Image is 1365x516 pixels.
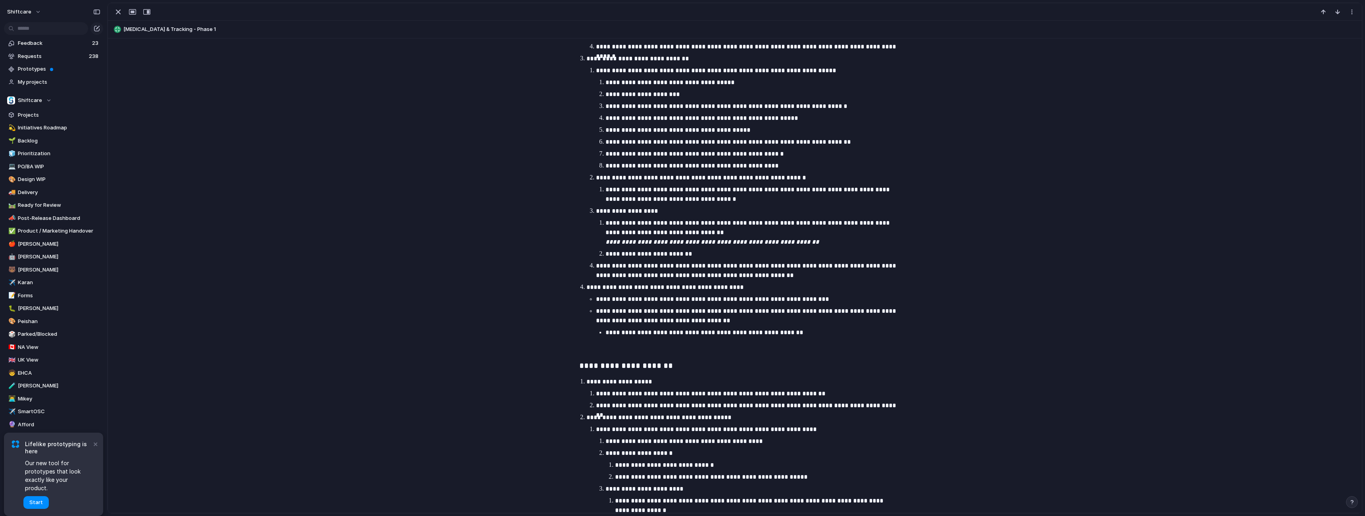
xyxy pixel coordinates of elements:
[7,395,15,403] button: 👨‍💻
[7,150,15,158] button: 🧊
[4,122,103,134] a: 💫Initiatives Roadmap
[8,278,14,287] div: ✈️
[18,421,100,429] span: Afford
[18,214,100,222] span: Post-Release Dashboard
[4,367,103,379] a: 🧒EHCA
[23,496,49,509] button: Start
[18,330,100,338] span: Parked/Blocked
[4,354,103,366] a: 🇬🇧UK View
[18,78,100,86] span: My projects
[18,111,100,119] span: Projects
[7,266,15,274] button: 🐻
[25,459,91,492] span: Our new tool for prototypes that look exactly like your product.
[7,240,15,248] button: 🍎
[18,227,100,235] span: Product / Marketing Handover
[4,94,103,106] button: Shiftcare
[4,277,103,289] a: ✈️Karan
[7,137,15,145] button: 🌱
[7,201,15,209] button: 🛤️
[8,265,14,274] div: 🐻
[7,356,15,364] button: 🇬🇧
[8,368,14,377] div: 🧒
[4,380,103,392] a: 🧪[PERSON_NAME]
[18,408,100,416] span: SmartOSC
[123,25,1358,33] span: [MEDICAL_DATA] & Tracking - Phase 1
[7,292,15,300] button: 📝
[7,408,15,416] button: ✈️
[4,431,103,443] a: 👪Family Portal
[4,328,103,340] a: 🎲Parked/Blocked
[4,238,103,250] a: 🍎[PERSON_NAME]
[18,163,100,171] span: PO/BA WIP
[18,304,100,312] span: [PERSON_NAME]
[4,135,103,147] div: 🌱Backlog
[8,227,14,236] div: ✅
[18,124,100,132] span: Initiatives Roadmap
[8,252,14,262] div: 🤖
[7,330,15,338] button: 🎲
[8,420,14,429] div: 🔮
[4,264,103,276] a: 🐻[PERSON_NAME]
[8,175,14,184] div: 🎨
[92,39,100,47] span: 23
[8,343,14,352] div: 🇨🇦
[7,382,15,390] button: 🧪
[18,65,100,73] span: Prototypes
[4,225,103,237] a: ✅Product / Marketing Handover
[4,406,103,418] div: ✈️SmartOSC
[4,50,103,62] a: Requests238
[90,439,100,449] button: Dismiss
[18,175,100,183] span: Design WIP
[18,343,100,351] span: NA View
[7,421,15,429] button: 🔮
[4,6,45,18] button: shiftcare
[4,187,103,198] a: 🚚Delivery
[4,251,103,263] div: 🤖[PERSON_NAME]
[4,63,103,75] a: Prototypes
[4,419,103,431] a: 🔮Afford
[18,395,100,403] span: Mikey
[4,148,103,160] a: 🧊Prioritization
[4,341,103,353] div: 🇨🇦NA View
[4,212,103,224] a: 📣Post-Release Dashboard
[18,318,100,325] span: Peishan
[4,393,103,405] a: 👨‍💻Mikey
[4,316,103,327] a: 🎨Peishan
[18,253,100,261] span: [PERSON_NAME]
[18,279,100,287] span: Karan
[4,290,103,302] a: 📝Forms
[18,240,100,248] span: [PERSON_NAME]
[7,343,15,351] button: 🇨🇦
[4,173,103,185] a: 🎨Design WIP
[89,52,100,60] span: 238
[8,201,14,210] div: 🛤️
[29,499,43,506] span: Start
[4,76,103,88] a: My projects
[18,292,100,300] span: Forms
[7,279,15,287] button: ✈️
[8,162,14,171] div: 💻
[7,318,15,325] button: 🎨
[8,214,14,223] div: 📣
[8,330,14,339] div: 🎲
[7,214,15,222] button: 📣
[4,302,103,314] a: 🐛[PERSON_NAME]
[7,175,15,183] button: 🎨
[8,317,14,326] div: 🎨
[18,266,100,274] span: [PERSON_NAME]
[112,23,1358,36] button: [MEDICAL_DATA] & Tracking - Phase 1
[8,149,14,158] div: 🧊
[4,199,103,211] div: 🛤️Ready for Review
